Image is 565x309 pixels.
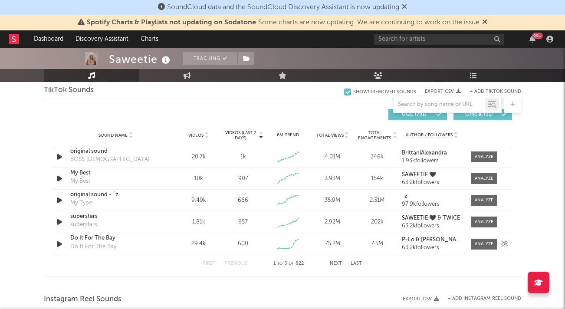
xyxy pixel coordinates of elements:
[265,259,312,269] div: 1 5 822
[402,150,462,156] a: BrittaniAlexandra
[402,237,474,243] strong: P-Lo & [PERSON_NAME] 🖤
[351,261,362,266] button: Last
[87,19,480,26] span: : Some charts are now updating. We are continuing to work on the issue
[238,174,248,183] div: 907
[402,180,462,186] div: 63.2k followers
[87,19,256,26] span: Spotify Charts & Playlists not updating on Sodatone
[70,177,90,186] div: My Best
[461,89,521,94] button: + Add TikTok Sound
[238,218,248,227] div: 657
[316,133,344,138] span: Total Views
[312,240,353,248] div: 75.2M
[402,172,462,178] a: SAWEETIE 🖤
[70,212,161,221] a: superstars
[406,132,453,138] span: Author / Followers
[312,196,353,205] div: 35.9M
[357,174,397,183] div: 154k
[28,30,69,48] a: Dashboard
[70,243,116,251] div: Do It For The Bay
[167,4,399,11] span: SoundCloud data and the SoundCloud Discovery Assistant is now updating
[459,112,499,117] span: Official ( 31 )
[312,218,353,227] div: 2.92M
[289,262,294,266] span: of
[135,30,164,48] a: Charts
[312,174,353,183] div: 3.93M
[70,155,150,164] div: BO$$ [DEMOGRAPHIC_DATA]
[453,109,512,120] button: Official(31)
[268,132,308,138] div: 6M Trend
[312,153,353,161] div: 4.01M
[402,237,462,243] a: P-Lo & [PERSON_NAME] 🖤
[402,215,460,221] strong: SAWEETIE 🖤 & TWICE
[402,172,436,178] strong: SAWEETIE 🖤
[178,218,219,227] div: 1.81k
[203,261,216,266] button: First
[178,240,219,248] div: 29.4k
[44,85,94,95] span: TikTok Sounds
[402,150,447,156] strong: BrittaniAlexandra
[532,33,543,39] div: 99 +
[238,240,248,248] div: 600
[357,130,392,141] span: Total Engagements
[357,218,397,227] div: 202k
[277,262,282,266] span: to
[238,196,248,205] div: 666
[529,36,535,43] button: 99+
[402,194,462,200] a: `z
[394,101,485,108] input: Search by song name or URL
[70,220,97,229] div: superstars
[99,133,128,138] span: Sound Name
[394,112,434,117] span: UGC ( 791 )
[70,147,161,156] a: original sound
[482,19,487,26] span: Dismiss
[44,294,122,305] span: Instagram Reel Sounds
[374,34,504,45] input: Search for artists
[402,158,462,164] div: 1.93k followers
[357,153,397,161] div: 346k
[402,4,407,11] span: Dismiss
[109,52,172,66] div: Saweetie
[402,201,462,207] div: 97.9k followers
[240,153,246,161] div: 1k
[402,223,462,229] div: 63.2k followers
[70,199,92,207] div: My Type
[70,191,161,199] a: original sound - `z
[178,196,219,205] div: 9.49k
[69,30,135,48] a: Discovery Assistant
[447,296,521,301] button: + Add Instagram Reel Sound
[425,89,461,94] button: Export CSV
[403,296,439,302] button: Export CSV
[353,89,416,95] div: Show 13 Removed Sounds
[70,234,161,243] a: Do It For The Bay
[402,194,407,199] strong: `z
[439,296,521,301] div: + Add Instagram Reel Sound
[330,261,342,266] button: Next
[188,133,204,138] span: Videos
[178,174,219,183] div: 10k
[357,240,397,248] div: 7.5M
[402,245,462,251] div: 63.2k followers
[388,109,447,120] button: UGC(791)
[470,89,521,94] button: + Add TikTok Sound
[357,196,397,205] div: 2.31M
[178,153,219,161] div: 20.7k
[183,52,237,65] button: Tracking
[402,215,462,221] a: SAWEETIE 🖤 & TWICE
[224,261,247,266] button: Previous
[70,169,161,178] a: My Best
[223,130,258,141] span: Videos (last 7 days)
